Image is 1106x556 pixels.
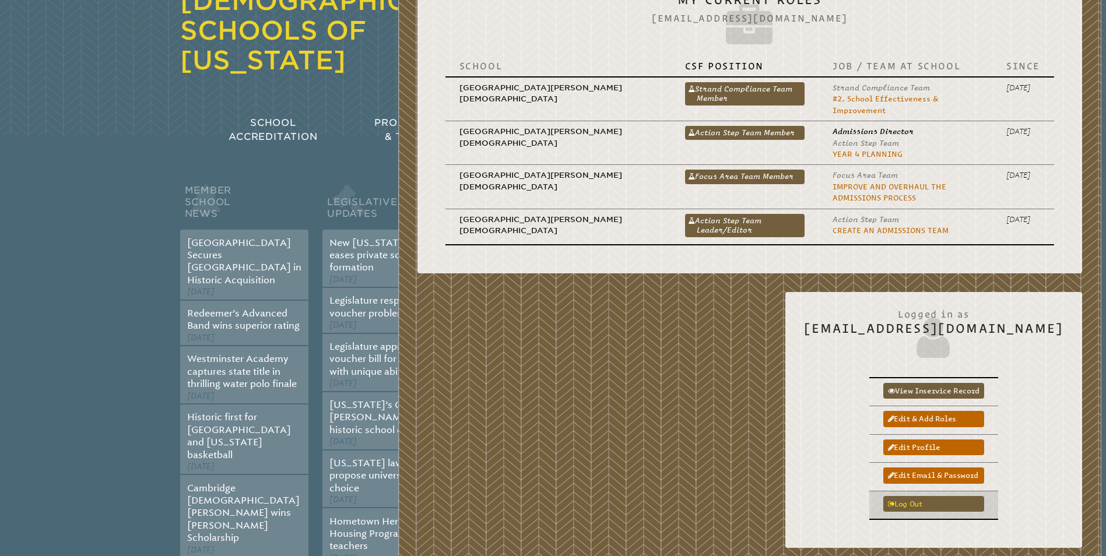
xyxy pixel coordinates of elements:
a: Create an Admissions Team [833,226,949,235]
p: [GEOGRAPHIC_DATA][PERSON_NAME][DEMOGRAPHIC_DATA] [459,126,657,149]
p: Admissions Director [833,126,978,137]
span: School Accreditation [229,117,317,142]
a: [GEOGRAPHIC_DATA] Secures [GEOGRAPHIC_DATA] in Historic Acquisition [187,237,301,286]
span: [DATE] [187,333,215,343]
p: [DATE] [1006,126,1040,137]
a: [US_STATE] lawmakers propose universal school choice [329,458,441,494]
p: [DATE] [1006,82,1040,93]
span: Action Step Team [833,139,899,147]
a: Improve and Overhaul the Admissions Process [833,182,946,202]
a: Focus Area Team Member [685,170,805,184]
span: [DATE] [329,275,357,284]
p: CSF Position [685,60,805,72]
a: Legislature responds to voucher problems [329,295,433,318]
a: Edit & add roles [883,411,984,427]
h2: Legislative Updates [322,182,451,230]
a: Hometown Heroes Housing Program open to teachers [329,516,444,552]
h2: [EMAIL_ADDRESS][DOMAIN_NAME] [804,302,1063,361]
p: [GEOGRAPHIC_DATA][PERSON_NAME][DEMOGRAPHIC_DATA] [459,170,657,192]
a: Year 4 planning [833,150,903,159]
h2: Member School News [180,182,308,230]
p: Since [1006,60,1040,72]
span: Focus Area Team [833,171,898,180]
span: [DATE] [187,287,215,297]
span: [DATE] [329,378,357,388]
p: [GEOGRAPHIC_DATA][PERSON_NAME][DEMOGRAPHIC_DATA] [459,82,657,105]
span: [DATE] [187,462,215,471]
a: Westminster Academy captures state title in thrilling water polo finale [187,353,297,389]
a: View inservice record [883,383,984,399]
span: [DATE] [329,437,357,446]
a: Redeemer’s Advanced Band wins superior rating [187,308,300,331]
a: Edit profile [883,439,984,455]
span: Action Step Team [833,215,899,224]
a: Action Step Team Leader/Editor [685,214,805,237]
a: Historic first for [GEOGRAPHIC_DATA] and [US_STATE] basketball [187,411,291,460]
p: [DATE] [1006,214,1040,225]
p: [DATE] [1006,170,1040,181]
a: Edit email & password [883,467,984,483]
span: [DATE] [187,391,215,401]
span: Strand Compliance Team [833,83,930,92]
span: Logged in as [804,302,1063,321]
a: Log out [883,496,984,512]
a: [US_STATE]’s Governor [PERSON_NAME] signs historic school choice bill [329,399,442,435]
a: New [US_STATE] law eases private school formation [329,237,426,273]
span: [DATE] [329,320,357,330]
span: [DATE] [329,495,357,505]
a: Cambridge [DEMOGRAPHIC_DATA][PERSON_NAME] wins [PERSON_NAME] Scholarship [187,483,300,544]
a: Legislature approves voucher bill for students with unique abilities [329,341,438,377]
a: Strand Compliance Team Member [685,82,805,105]
p: School [459,60,657,72]
p: Job / Team at School [833,60,978,72]
a: Action Step Team Member [685,126,805,140]
span: Professional Development & Teacher Certification [374,117,545,142]
p: [GEOGRAPHIC_DATA][PERSON_NAME][DEMOGRAPHIC_DATA] [459,214,657,237]
a: #2. School Effectiveness & Improvement [833,94,938,114]
span: [DATE] [187,545,215,555]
